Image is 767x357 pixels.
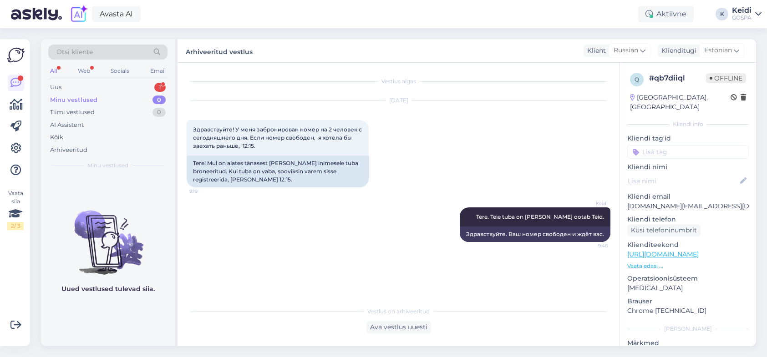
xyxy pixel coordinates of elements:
[630,93,731,112] div: [GEOGRAPHIC_DATA], [GEOGRAPHIC_DATA]
[50,108,95,117] div: Tiimi vestlused
[628,176,738,186] input: Lisa nimi
[87,161,128,170] span: Minu vestlused
[627,274,749,283] p: Operatsioonisüsteem
[627,306,749,316] p: Chrome [TECHNICAL_ID]
[109,65,131,77] div: Socials
[704,45,732,55] span: Estonian
[627,134,749,143] p: Kliendi tag'id
[706,73,746,83] span: Offline
[614,45,638,55] span: Russian
[187,96,610,105] div: [DATE]
[7,189,24,230] div: Vaata siia
[627,224,701,236] div: Küsi telefoninumbrit
[627,262,749,270] p: Vaata edasi ...
[627,201,749,211] p: [DOMAIN_NAME][EMAIL_ADDRESS][DOMAIN_NAME]
[584,46,606,55] div: Klient
[48,65,59,77] div: All
[152,108,166,117] div: 0
[658,46,696,55] div: Klienditugi
[50,121,84,130] div: AI Assistent
[367,307,430,316] span: Vestlus on arhiveeritud
[627,120,749,128] div: Kliendi info
[732,14,752,21] div: GOSPA
[187,77,610,85] div: Vestlus algas
[56,47,93,57] span: Otsi kliente
[366,321,431,333] div: Ava vestlus uuesti
[7,46,25,64] img: Askly Logo
[7,222,24,230] div: 2 / 3
[189,188,223,195] span: 9:19
[50,133,63,142] div: Kõik
[627,283,749,293] p: [MEDICAL_DATA]
[638,6,694,22] div: Aktiivne
[92,6,141,22] a: Avasta AI
[61,284,155,294] p: Uued vestlused tulevad siia.
[187,156,369,187] div: Tere! Mul on alates tänasest [PERSON_NAME] inimesele tuba broneeritud. Kui tuba on vaba, sooviksi...
[732,7,752,14] div: Keidi
[50,83,61,92] div: Uus
[627,145,749,159] input: Lisa tag
[649,73,706,84] div: # qb7diiql
[627,250,699,258] a: [URL][DOMAIN_NAME]
[627,240,749,250] p: Klienditeekond
[476,213,604,220] span: Tere. Teie tuba on [PERSON_NAME] ootab Teid.
[574,242,608,249] span: 9:46
[627,338,749,348] p: Märkmed
[50,146,87,155] div: Arhiveeritud
[716,8,728,20] div: K
[50,96,97,105] div: Minu vestlused
[154,83,166,92] div: 1
[627,215,749,224] p: Kliendi telefon
[627,162,749,172] p: Kliendi nimi
[69,5,88,24] img: explore-ai
[635,76,639,83] span: q
[152,96,166,105] div: 0
[627,297,749,306] p: Brauser
[186,45,253,57] label: Arhiveeritud vestlus
[41,194,175,276] img: No chats
[574,200,608,207] span: Keidi
[148,65,168,77] div: Email
[732,7,762,21] a: KeidiGOSPA
[76,65,92,77] div: Web
[627,325,749,333] div: [PERSON_NAME]
[193,126,363,149] span: Здравствуйте! У меня забронирован номер на 2 человек с сегодняшнего дня. Если номер свободен, я х...
[460,226,610,242] div: Здравствуйте. Ваш номер свободен и ждёт вас.
[627,192,749,201] p: Kliendi email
